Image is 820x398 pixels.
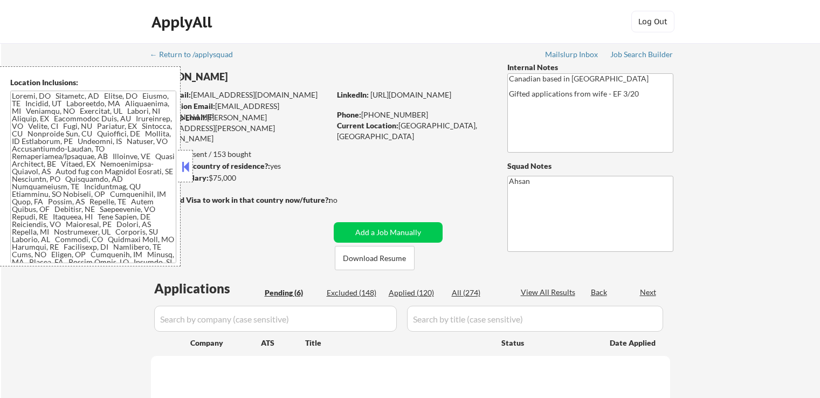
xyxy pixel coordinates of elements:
div: Title [305,338,491,348]
div: Next [640,287,657,298]
button: Download Resume [335,246,415,270]
a: ← Return to /applysquad [150,50,243,61]
div: [EMAIL_ADDRESS][DOMAIN_NAME] [151,90,330,100]
div: Status [501,333,594,352]
div: All (274) [452,287,506,298]
div: Applications [154,282,261,295]
strong: LinkedIn: [337,90,369,99]
div: [GEOGRAPHIC_DATA], [GEOGRAPHIC_DATA] [337,120,490,141]
div: Date Applied [610,338,657,348]
div: no [329,195,360,205]
div: [PHONE_NUMBER] [337,109,490,120]
strong: Phone: [337,110,361,119]
div: ATS [261,338,305,348]
div: Location Inclusions: [10,77,176,88]
div: [EMAIL_ADDRESS][DOMAIN_NAME] [151,101,330,122]
div: yes [150,161,327,171]
div: ← Return to /applysquad [150,51,243,58]
a: Mailslurp Inbox [545,50,599,61]
a: [URL][DOMAIN_NAME] [370,90,451,99]
strong: Current Location: [337,121,398,130]
button: Add a Job Manually [334,222,443,243]
div: $75,000 [150,173,330,183]
div: View All Results [521,287,578,298]
div: 120 sent / 153 bought [150,149,330,160]
div: Back [591,287,608,298]
div: Mailslurp Inbox [545,51,599,58]
div: [PERSON_NAME] [151,70,373,84]
button: Log Out [631,11,674,32]
div: Squad Notes [507,161,673,171]
a: Job Search Builder [610,50,673,61]
input: Search by company (case sensitive) [154,306,397,332]
div: Internal Notes [507,62,673,73]
input: Search by title (case sensitive) [407,306,663,332]
div: Pending (6) [265,287,319,298]
div: [PERSON_NAME][EMAIL_ADDRESS][PERSON_NAME][DOMAIN_NAME] [151,112,330,144]
strong: Can work in country of residence?: [150,161,270,170]
strong: Will need Visa to work in that country now/future?: [151,195,330,204]
div: Applied (120) [389,287,443,298]
div: ApplyAll [151,13,215,31]
div: Excluded (148) [327,287,381,298]
div: Job Search Builder [610,51,673,58]
div: Company [190,338,261,348]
